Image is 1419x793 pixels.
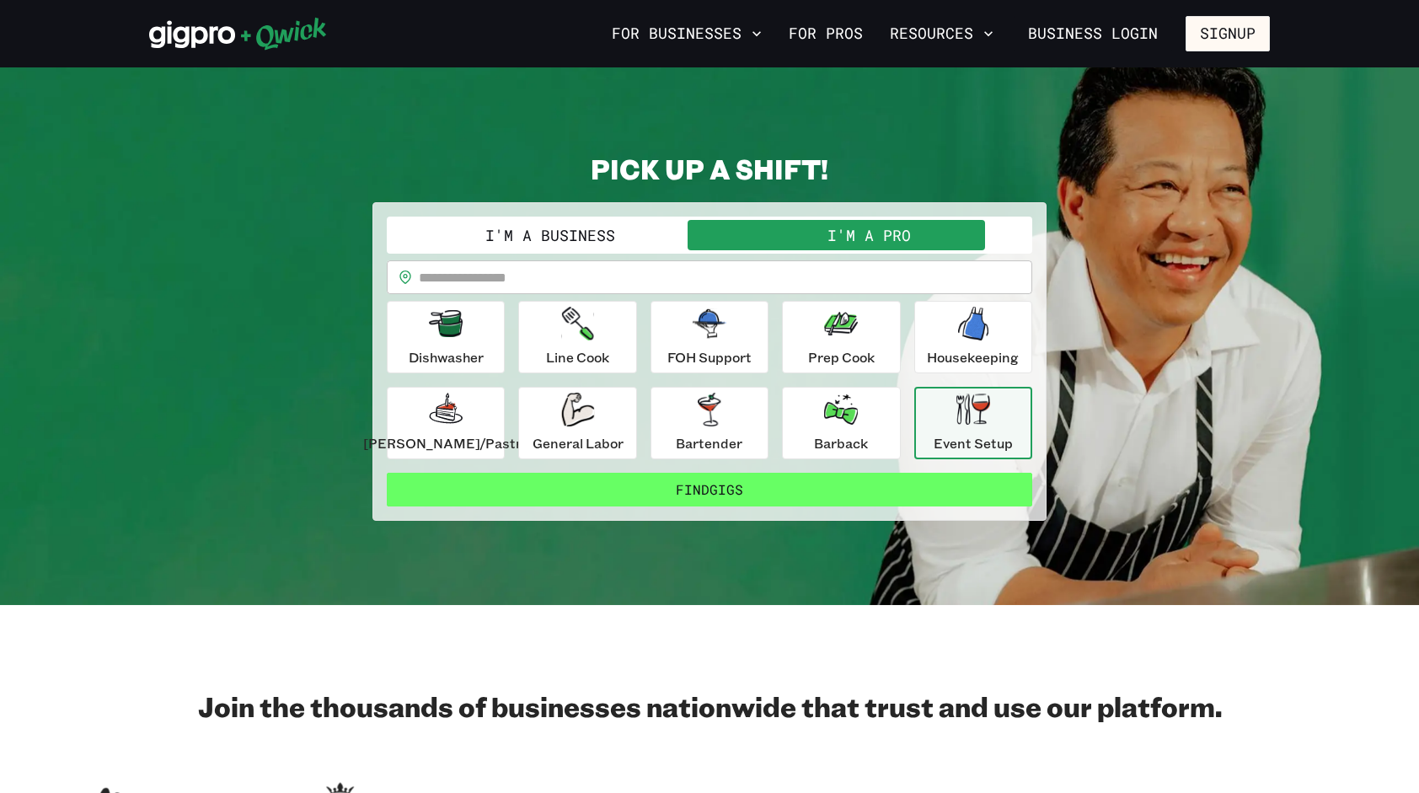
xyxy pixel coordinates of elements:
[1186,16,1270,51] button: Signup
[651,387,768,459] button: Bartender
[709,220,1029,250] button: I'm a Pro
[927,347,1019,367] p: Housekeeping
[1014,16,1172,51] a: Business Login
[363,433,528,453] p: [PERSON_NAME]/Pastry
[914,301,1032,373] button: Housekeeping
[390,220,709,250] button: I'm a Business
[533,433,624,453] p: General Labor
[782,387,900,459] button: Barback
[808,347,875,367] p: Prep Cook
[914,387,1032,459] button: Event Setup
[149,689,1270,723] h2: Join the thousands of businesses nationwide that trust and use our platform.
[546,347,609,367] p: Line Cook
[387,473,1032,506] button: FindGigs
[814,433,868,453] p: Barback
[883,19,1000,48] button: Resources
[518,387,636,459] button: General Labor
[387,387,505,459] button: [PERSON_NAME]/Pastry
[387,301,505,373] button: Dishwasher
[651,301,768,373] button: FOH Support
[676,433,742,453] p: Bartender
[782,19,870,48] a: For Pros
[667,347,752,367] p: FOH Support
[605,19,768,48] button: For Businesses
[934,433,1013,453] p: Event Setup
[518,301,636,373] button: Line Cook
[409,347,484,367] p: Dishwasher
[782,301,900,373] button: Prep Cook
[372,152,1047,185] h2: PICK UP A SHIFT!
